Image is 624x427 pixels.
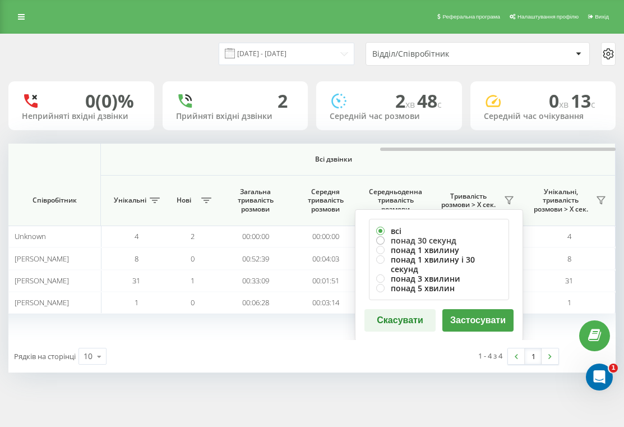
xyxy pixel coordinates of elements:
[372,49,506,59] div: Відділ/Співробітник
[170,196,198,205] span: Нові
[15,276,69,286] span: [PERSON_NAME]
[376,236,502,245] label: понад 30 секунд
[591,98,595,111] span: c
[567,254,571,264] span: 8
[191,297,195,307] span: 0
[609,364,618,373] span: 1
[437,98,442,111] span: c
[376,274,502,283] label: понад 3 хвилини
[22,112,141,121] div: Неприйняті вхідні дзвінки
[135,297,138,307] span: 1
[442,13,500,20] span: Реферальна програма
[549,89,571,113] span: 0
[220,270,290,292] td: 00:33:09
[299,187,352,214] span: Середня тривалість розмови
[586,364,613,391] iframe: Intercom live chat
[559,98,571,111] span: хв
[595,13,609,20] span: Вихід
[220,226,290,247] td: 00:00:00
[220,292,290,314] td: 00:06:28
[376,245,502,255] label: понад 1 хвилину
[376,255,502,274] label: понад 1 хвилину і 30 секунд
[85,155,582,164] span: Всі дзвінки
[567,231,571,241] span: 4
[135,254,138,264] span: 8
[114,196,146,205] span: Унікальні
[278,90,288,112] div: 2
[478,350,502,361] div: 1 - 4 з 4
[18,196,91,205] span: Співробітник
[571,89,595,113] span: 13
[529,187,593,214] span: Унікальні, тривалість розмови > Х сек.
[290,270,360,292] td: 00:01:51
[85,90,134,112] div: 0 (0)%
[369,187,422,214] span: Середньоденна тривалість розмови
[15,297,69,307] span: [PERSON_NAME]
[191,231,195,241] span: 2
[220,247,290,269] td: 00:52:39
[330,112,449,121] div: Середній час розмови
[436,192,501,209] span: Тривалість розмови > Х сек.
[517,13,579,20] span: Налаштування профілю
[565,276,573,286] span: 31
[567,297,571,307] span: 1
[364,309,436,332] button: Скасувати
[290,292,360,314] td: 00:03:14
[135,231,138,241] span: 4
[417,89,442,113] span: 48
[14,351,76,361] span: Рядків на сторінці
[376,226,502,236] label: всі
[176,112,295,121] div: Прийняті вхідні дзвінки
[191,254,195,264] span: 0
[290,226,360,247] td: 00:00:00
[290,247,360,269] td: 00:04:03
[15,254,69,264] span: [PERSON_NAME]
[191,276,195,286] span: 1
[442,309,514,332] button: Застосувати
[132,276,140,286] span: 31
[84,351,93,362] div: 10
[376,283,502,293] label: понад 5 хвилин
[484,112,603,121] div: Середній час очікування
[229,187,282,214] span: Загальна тривалість розмови
[525,348,542,364] a: 1
[15,231,46,241] span: Unknown
[405,98,417,111] span: хв
[395,89,417,113] span: 2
